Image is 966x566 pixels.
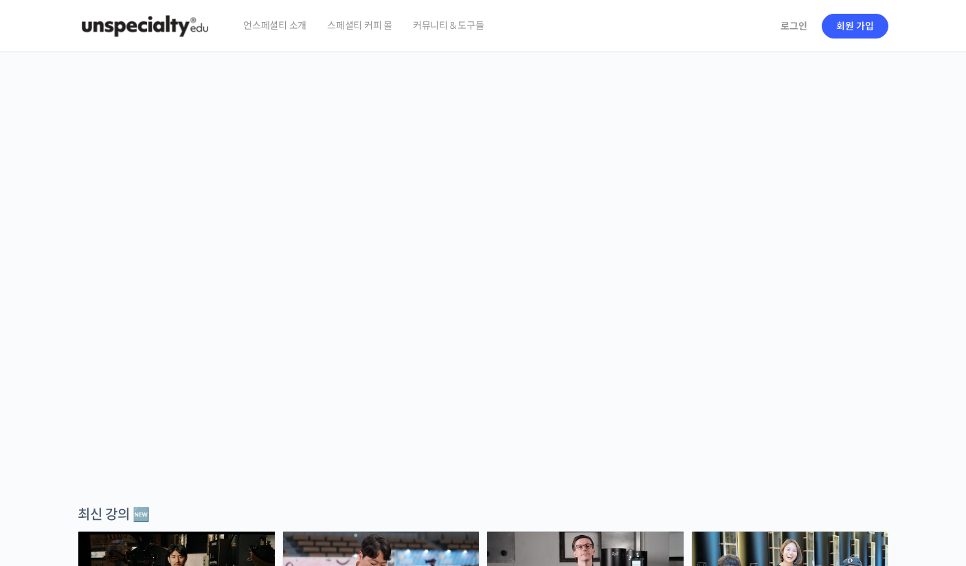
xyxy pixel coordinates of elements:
[78,505,888,524] div: 최신 강의 🆕
[772,10,816,42] a: 로그인
[822,14,888,39] a: 회원 가입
